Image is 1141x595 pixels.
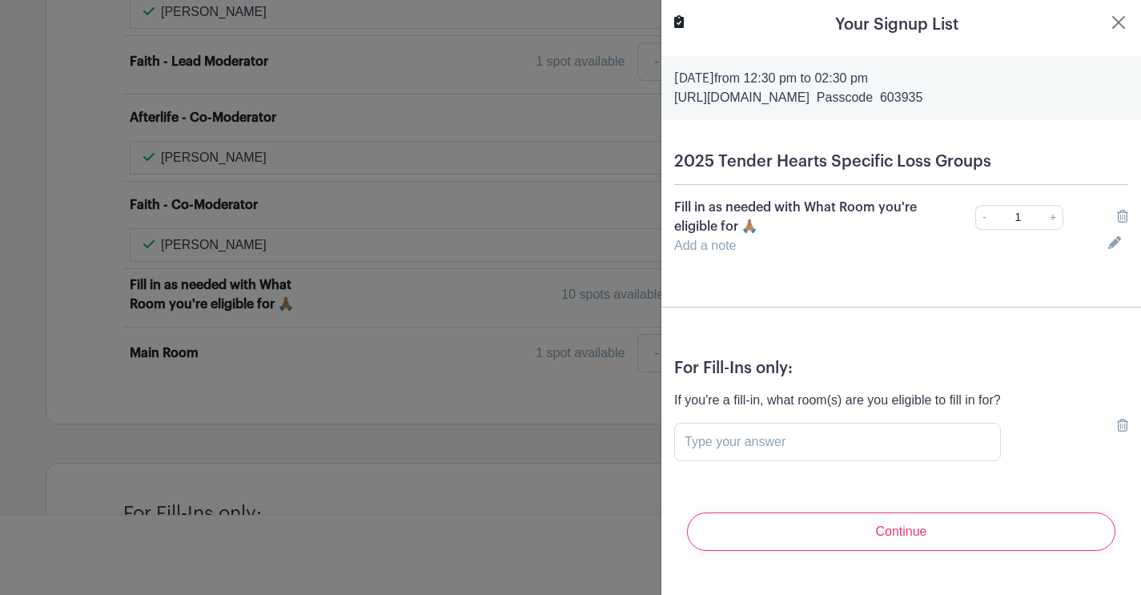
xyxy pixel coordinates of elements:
[674,152,1128,171] h5: 2025 Tender Hearts Specific Loss Groups
[687,513,1115,551] input: Continue
[674,391,1001,410] p: If you're a fill-in, what room(s) are you eligible to fill in for?
[674,69,1128,88] p: from 12:30 pm to 02:30 pm
[674,359,1128,378] h5: For Fill-Ins only:
[674,423,1001,461] input: Type your answer
[674,72,714,85] strong: [DATE]
[975,205,993,230] a: -
[674,198,931,236] p: Fill in as needed with What Room you're eligible for 🙏🏽
[1109,13,1128,32] button: Close
[674,88,1128,107] p: [URL][DOMAIN_NAME] Passcode 603935
[835,13,958,37] h5: Your Signup List
[674,239,736,252] a: Add a note
[1043,205,1063,230] a: +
